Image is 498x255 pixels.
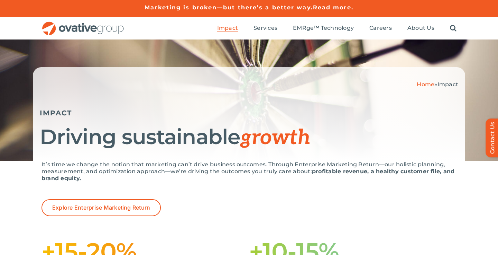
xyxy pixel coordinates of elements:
a: Services [253,25,277,32]
a: Marketing is broken—but there’s a better way. [145,4,313,11]
a: OG_Full_horizontal_RGB [41,21,124,27]
p: It’s time we change the notion that marketing can’t drive business outcomes. Through Enterprise M... [41,161,456,182]
a: Search [450,25,456,32]
a: About Us [407,25,434,32]
a: Explore Enterprise Marketing Return [41,199,161,216]
h5: IMPACT [40,109,458,117]
h1: Driving sustainable [40,126,458,149]
span: growth [240,125,311,150]
span: Impact [437,81,458,88]
a: Read more. [313,4,353,11]
span: Services [253,25,277,32]
span: About Us [407,25,434,32]
a: Careers [369,25,392,32]
span: Impact [217,25,238,32]
a: EMRge™ Technology [293,25,354,32]
strong: profitable revenue, a healthy customer file, and brand equity. [41,168,454,182]
span: Careers [369,25,392,32]
nav: Menu [217,17,456,39]
a: Home [417,81,434,88]
span: » [417,81,458,88]
a: Impact [217,25,238,32]
span: EMRge™ Technology [293,25,354,32]
span: Explore Enterprise Marketing Return [52,204,150,211]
